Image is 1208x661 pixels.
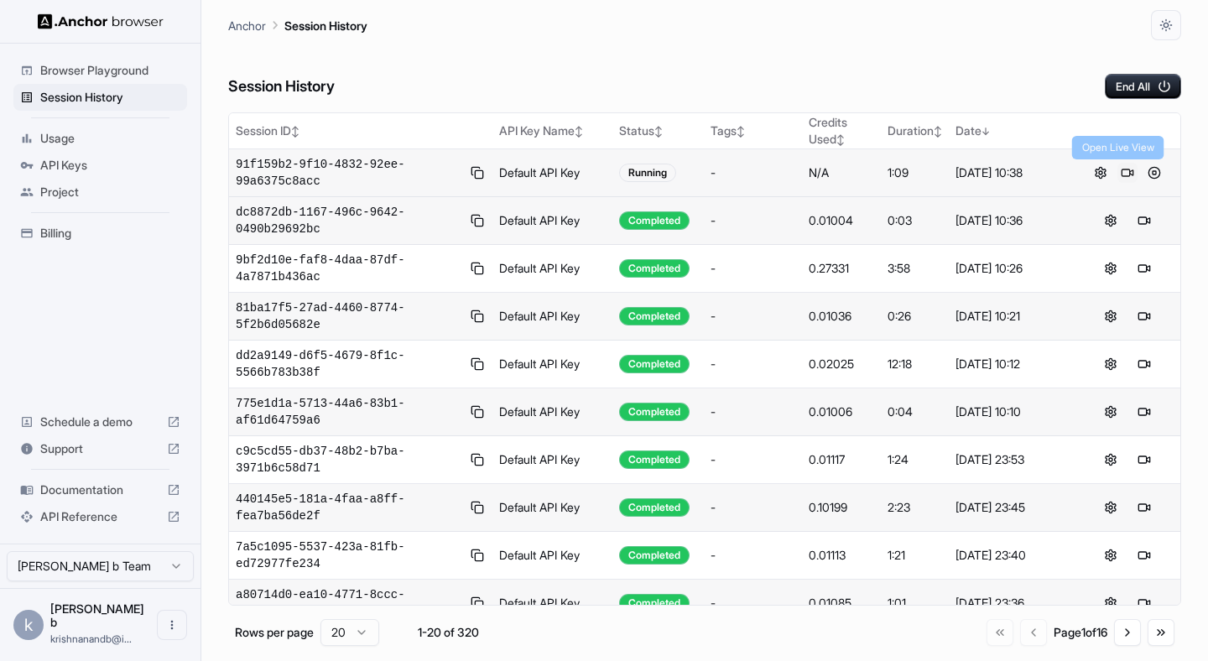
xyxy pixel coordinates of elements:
[40,440,160,457] span: Support
[157,610,187,640] button: Open menu
[955,122,1068,139] div: Date
[888,499,942,516] div: 2:23
[809,403,875,420] div: 0.01006
[575,125,583,138] span: ↕
[711,122,795,139] div: Tags
[888,595,942,612] div: 1:01
[619,355,690,373] div: Completed
[981,125,990,138] span: ↓
[888,547,942,564] div: 1:21
[809,164,875,181] div: N/A
[888,403,942,420] div: 0:04
[228,75,335,99] h6: Session History
[40,184,180,200] span: Project
[711,499,795,516] div: -
[809,499,875,516] div: 0.10199
[955,356,1068,372] div: [DATE] 10:12
[236,252,461,285] span: 9bf2d10e-faf8-4daa-87df-4a7871b436ac
[711,260,795,277] div: -
[711,451,795,468] div: -
[492,341,612,388] td: Default API Key
[619,498,690,517] div: Completed
[1054,624,1107,641] div: Page 1 of 16
[492,245,612,293] td: Default API Key
[809,451,875,468] div: 0.01117
[13,220,187,247] div: Billing
[236,299,461,333] span: 81ba17f5-27ad-4460-8774-5f2b6d05682e
[955,308,1068,325] div: [DATE] 10:21
[235,624,314,641] p: Rows per page
[236,122,486,139] div: Session ID
[13,84,187,111] div: Session History
[955,499,1068,516] div: [DATE] 23:45
[40,481,160,498] span: Documentation
[888,308,942,325] div: 0:26
[888,164,942,181] div: 1:09
[619,450,690,469] div: Completed
[492,436,612,484] td: Default API Key
[492,149,612,197] td: Default API Key
[619,307,690,325] div: Completed
[13,57,187,84] div: Browser Playground
[737,125,745,138] span: ↕
[50,632,132,645] span: krishnanandb@imagineers.dev
[619,594,690,612] div: Completed
[619,259,690,278] div: Completed
[492,484,612,532] td: Default API Key
[40,225,180,242] span: Billing
[236,156,461,190] span: 91f159b2-9f10-4832-92ee-99a6375c8acc
[711,356,795,372] div: -
[809,308,875,325] div: 0.01036
[236,491,461,524] span: 440145e5-181a-4faa-a8ff-fea7ba56de2f
[888,260,942,277] div: 3:58
[40,508,160,525] span: API Reference
[40,130,180,147] span: Usage
[13,179,187,206] div: Project
[40,414,160,430] span: Schedule a demo
[711,547,795,564] div: -
[406,624,490,641] div: 1-20 of 320
[888,356,942,372] div: 12:18
[492,532,612,580] td: Default API Key
[619,403,690,421] div: Completed
[888,122,942,139] div: Duration
[236,539,461,572] span: 7a5c1095-5537-423a-81fb-ed72977fe234
[291,125,299,138] span: ↕
[13,610,44,640] div: k
[809,260,875,277] div: 0.27331
[40,62,180,79] span: Browser Playground
[499,122,606,139] div: API Key Name
[809,212,875,229] div: 0.01004
[809,547,875,564] div: 0.01113
[711,164,795,181] div: -
[492,580,612,627] td: Default API Key
[955,164,1068,181] div: [DATE] 10:38
[492,197,612,245] td: Default API Key
[50,601,144,629] span: krishnanand b
[236,586,461,620] span: a80714d0-ea10-4771-8ccc-d79e7dee5410
[888,451,942,468] div: 1:24
[934,125,942,138] span: ↕
[809,114,875,148] div: Credits Used
[40,89,180,106] span: Session History
[955,595,1068,612] div: [DATE] 23:36
[809,356,875,372] div: 0.02025
[955,403,1068,420] div: [DATE] 10:10
[619,122,696,139] div: Status
[236,395,461,429] span: 775e1d1a-5713-44a6-83b1-af61d64759a6
[955,547,1068,564] div: [DATE] 23:40
[711,308,795,325] div: -
[888,212,942,229] div: 0:03
[654,125,663,138] span: ↕
[1072,136,1164,159] div: Open Live View
[955,451,1068,468] div: [DATE] 23:53
[955,260,1068,277] div: [DATE] 10:26
[13,152,187,179] div: API Keys
[1105,74,1181,99] button: End All
[836,133,845,146] span: ↕
[13,503,187,530] div: API Reference
[236,347,461,381] span: dd2a9149-d6f5-4679-8f1c-5566b783b38f
[38,13,164,29] img: Anchor Logo
[492,293,612,341] td: Default API Key
[284,17,367,34] p: Session History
